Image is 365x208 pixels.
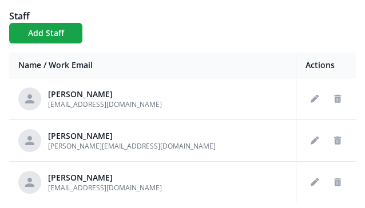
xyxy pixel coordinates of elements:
[306,131,324,150] button: Edit staff
[48,183,162,193] span: [EMAIL_ADDRESS][DOMAIN_NAME]
[9,9,356,23] h1: Staff
[306,90,324,108] button: Edit staff
[9,53,296,78] th: Name / Work Email
[296,53,356,78] th: Actions
[328,173,347,191] button: Delete staff
[48,99,162,109] span: [EMAIL_ADDRESS][DOMAIN_NAME]
[328,90,347,108] button: Delete staff
[48,89,162,100] div: [PERSON_NAME]
[48,141,216,151] span: [PERSON_NAME][EMAIL_ADDRESS][DOMAIN_NAME]
[9,23,82,43] button: Add Staff
[306,173,324,191] button: Edit staff
[328,131,347,150] button: Delete staff
[48,130,216,142] div: [PERSON_NAME]
[48,172,162,183] div: [PERSON_NAME]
